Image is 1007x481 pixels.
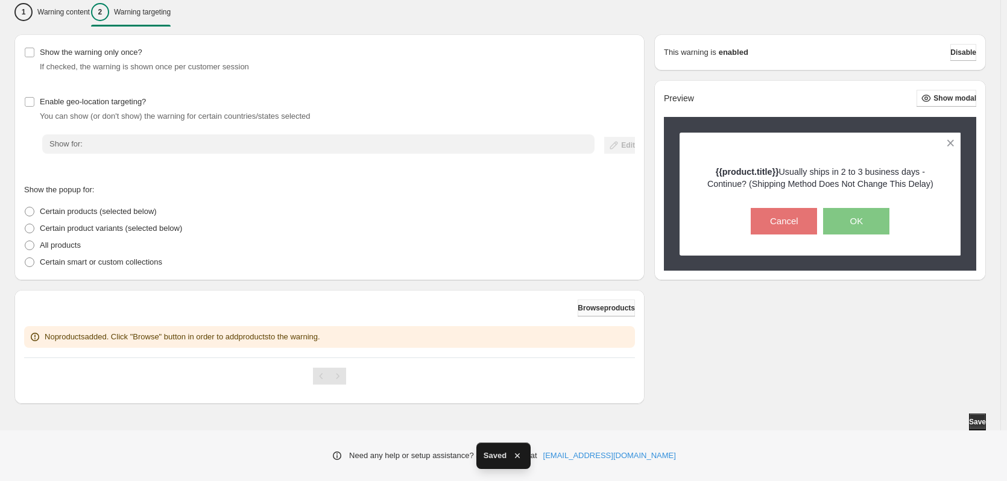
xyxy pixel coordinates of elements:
[313,368,346,385] nav: Pagination
[716,167,779,177] strong: {{product.title}}
[114,7,171,17] p: Warning targeting
[40,112,311,121] span: You can show (or don't show) the warning for certain countries/states selected
[40,48,142,57] span: Show the warning only once?
[823,208,889,234] button: OK
[40,97,146,106] span: Enable geo-location targeting?
[578,303,635,313] span: Browse products
[40,239,81,251] p: All products
[24,185,94,194] span: Show the popup for:
[969,413,986,430] button: Save
[45,331,320,343] p: No products added. Click "Browse" button in order to add products to the warning.
[484,450,507,462] span: Saved
[664,93,694,104] h2: Preview
[49,139,83,148] span: Show for:
[664,46,716,58] p: This warning is
[701,166,940,190] p: Usually ships in 2 to 3 business days - Continue? (Shipping Method Does Not Change This Delay)
[933,93,976,103] span: Show modal
[91,3,109,21] div: 2
[969,417,986,427] span: Save
[543,450,676,462] a: [EMAIL_ADDRESS][DOMAIN_NAME]
[40,207,157,216] span: Certain products (selected below)
[40,224,182,233] span: Certain product variants (selected below)
[917,90,976,107] button: Show modal
[40,256,162,268] p: Certain smart or custom collections
[40,62,249,71] span: If checked, the warning is shown once per customer session
[719,46,748,58] strong: enabled
[950,44,976,61] button: Disable
[14,3,33,21] div: 1
[751,208,817,234] button: Cancel
[578,300,635,316] button: Browseproducts
[950,48,976,57] span: Disable
[37,7,90,17] p: Warning content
